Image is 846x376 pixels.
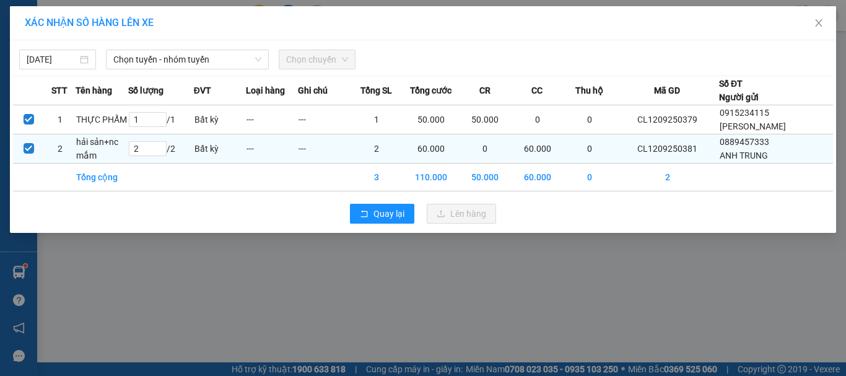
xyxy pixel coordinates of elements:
[616,134,719,164] td: CL1209250381
[410,84,451,97] span: Tổng cước
[654,84,680,97] span: Mã GD
[246,105,298,134] td: ---
[128,84,164,97] span: Số lượng
[459,105,511,134] td: 50.000
[720,108,769,118] span: 0915234115
[459,134,511,164] td: 0
[814,18,824,28] span: close
[616,164,719,191] td: 2
[194,84,211,97] span: ĐVT
[350,204,414,224] button: rollbackQuay lại
[403,105,459,134] td: 50.000
[27,53,77,66] input: 12/09/2025
[45,105,76,134] td: 1
[531,84,543,97] span: CC
[298,84,328,97] span: Ghi chú
[479,84,491,97] span: CR
[720,121,786,131] span: [PERSON_NAME]
[616,105,719,134] td: CL1209250379
[351,134,403,164] td: 2
[564,105,616,134] td: 0
[720,151,768,160] span: ANH TRUNG
[116,46,518,61] li: Hotline: 02386655777, 02462925925, 0944789456
[76,164,128,191] td: Tổng cộng
[351,105,403,134] td: 1
[298,105,350,134] td: ---
[564,134,616,164] td: 0
[15,15,77,77] img: logo.jpg
[25,17,154,28] span: XÁC NHẬN SỐ HÀNG LÊN XE
[194,105,246,134] td: Bất kỳ
[351,164,403,191] td: 3
[51,84,68,97] span: STT
[128,105,194,134] td: / 1
[76,84,112,97] span: Tên hàng
[719,77,759,104] div: Số ĐT Người gửi
[15,90,137,110] b: GỬI : VP Cửa Lò
[511,164,563,191] td: 60.000
[76,134,128,164] td: hải sản+nc mắm
[720,137,769,147] span: 0889457333
[575,84,603,97] span: Thu hộ
[128,134,194,164] td: / 2
[298,134,350,164] td: ---
[286,50,348,69] span: Chọn chuyến
[360,209,368,219] span: rollback
[564,164,616,191] td: 0
[255,56,262,63] span: down
[194,134,246,164] td: Bất kỳ
[246,134,298,164] td: ---
[113,50,261,69] span: Chọn tuyến - nhóm tuyến
[403,164,459,191] td: 110.000
[360,84,392,97] span: Tổng SL
[511,105,563,134] td: 0
[511,134,563,164] td: 60.000
[459,164,511,191] td: 50.000
[45,134,76,164] td: 2
[427,204,496,224] button: uploadLên hàng
[76,105,128,134] td: THỰC PHẨM
[801,6,836,41] button: Close
[403,134,459,164] td: 60.000
[246,84,285,97] span: Loại hàng
[116,30,518,46] li: [PERSON_NAME], [PERSON_NAME]
[373,207,404,221] span: Quay lại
